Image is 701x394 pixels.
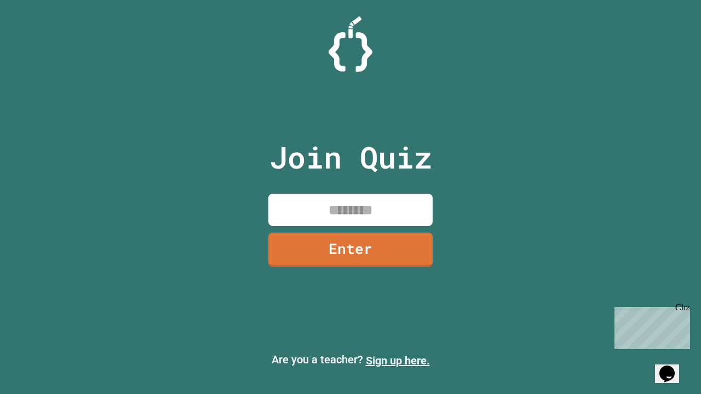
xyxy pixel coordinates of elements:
iframe: chat widget [610,303,690,349]
div: Chat with us now!Close [4,4,76,69]
a: Sign up here. [366,354,430,367]
iframe: chat widget [655,350,690,383]
a: Enter [268,233,433,267]
img: Logo.svg [329,16,372,72]
p: Are you a teacher? [9,351,692,369]
p: Join Quiz [269,135,432,180]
